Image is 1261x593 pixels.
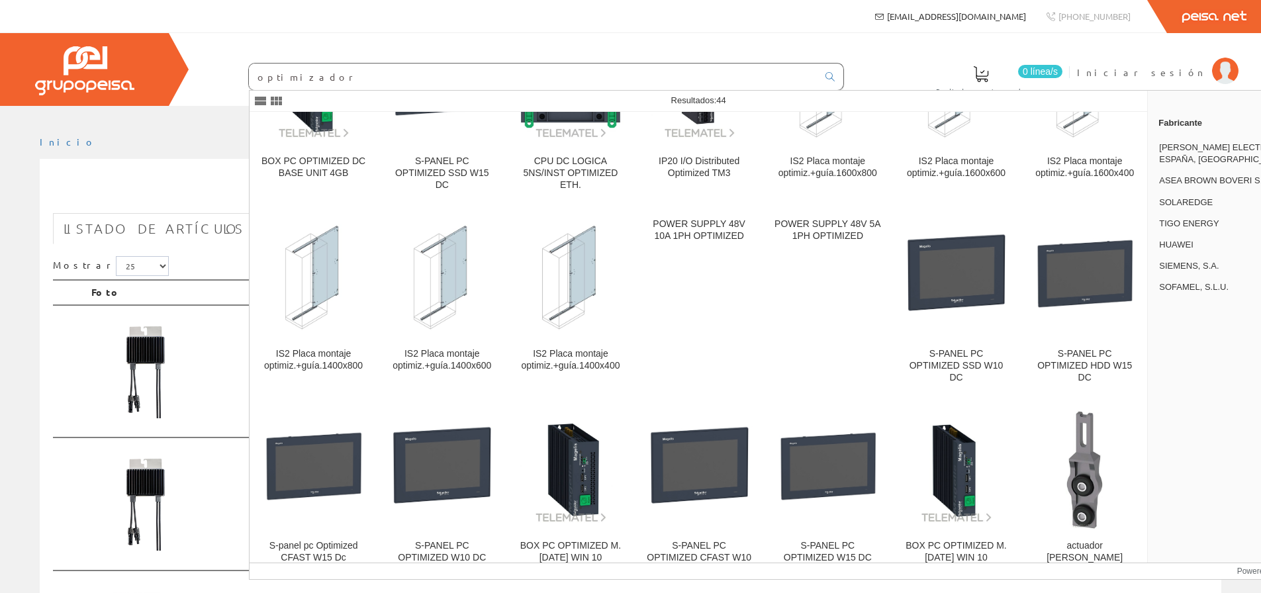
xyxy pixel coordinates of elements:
[260,348,367,372] div: IS2 Placa montaje optimiz.+guía.1400x800
[378,208,506,399] a: IS2 Placa montaje optimiz.+guía.1400x600 IS2 Placa montaje optimiz.+guía.1400x600
[249,64,817,90] input: Buscar ...
[517,540,624,564] div: BOX PC OPTIMIZED M.[DATE] WIN 10
[53,256,169,276] label: Mostrar
[116,256,169,276] select: Mostrar
[635,15,763,206] a: IP20 I/O Distributed Optimized TM3 IP20 I/O Distributed Optimized TM3
[517,417,624,524] img: BOX PC OPTIMIZED M.2 DC WIN 10
[250,208,377,399] a: IS2 Placa montaje optimiz.+guía.1400x800 IS2 Placa montaje optimiz.+guía.1400x800
[764,208,892,399] a: POWER SUPPLY 48V 5A 1PH OPTIMIZED
[389,417,495,524] img: S-PANEL PC OPTIMIZED W10 DC BASE UNIT
[903,156,1009,179] div: IS2 Placa montaje optimiz.+guía.1600x600
[1031,224,1138,331] img: S-PANEL PC OPTIMIZED HDD W15 DC
[1031,348,1138,384] div: S-PANEL PC OPTIMIZED HDD W15 DC
[646,417,753,524] img: S-PANEL PC OPTIMIZED CFAST W10 DC WES7
[1077,66,1205,79] span: Iniciar sesión
[91,451,202,551] img: Foto artículo Optimizador Huawei SUN2000P 450W P (166.66666666667x150)
[1018,65,1062,78] span: 0 línea/s
[1077,55,1238,68] a: Iniciar sesión
[40,136,96,148] a: Inicio
[646,156,753,179] div: IP20 I/O Distributed Optimized TM3
[260,156,367,179] div: BOX PC OPTIMIZED DC BASE UNIT 4GB
[646,218,753,242] div: POWER SUPPLY 48V 10A 1PH OPTIMIZED
[716,95,725,105] span: 44
[646,540,753,576] div: S-PANEL PC OPTIMIZED CFAST W10 DC WES7
[506,15,634,206] a: CPU DC LOGICA 5NS/INST OPTIMIZED ETH. CPU DC LOGICA 5NS/INST OPTIMIZED ETH.
[903,417,1009,524] img: BOX PC OPTIMIZED M.2 DC WIN 10
[389,540,495,576] div: S-PANEL PC OPTIMIZED W10 DC BASE UNIT
[389,348,495,372] div: IS2 Placa montaje optimiz.+guía.1400x600
[1058,11,1131,22] span: [PHONE_NUMBER]
[91,319,202,418] img: Foto artículo Optimizador Huawei SUN2000P 600w P (166.66666666667x150)
[671,95,726,105] span: Resultados:
[517,348,624,372] div: IS2 Placa montaje optimiz.+guía.1400x400
[260,224,367,331] img: IS2 Placa montaje optimiz.+guía.1400x800
[764,15,892,206] a: IS2 Placa montaje optimiz.+guía.1600x800 IS2 Placa montaje optimiz.+guía.1600x800
[903,224,1009,331] img: S-PANEL PC OPTIMIZED SSD W10 DC
[86,280,291,305] th: Foto
[260,540,367,576] div: S-panel pc Optimized CFAST W15 Dc [PERSON_NAME]
[903,540,1009,564] div: BOX PC OPTIMIZED M.[DATE] WIN 10
[892,208,1020,399] a: S-PANEL PC OPTIMIZED SSD W10 DC S-PANEL PC OPTIMIZED SSD W10 DC
[1031,156,1138,179] div: IS2 Placa montaje optimiz.+guía.1600x400
[774,417,881,524] img: S-PANEL PC OPTIMIZED W15 DC BASE UNIT
[517,224,624,331] img: IS2 Placa montaje optimiz.+guía.1400x400
[35,46,134,95] img: Grupo Peisa
[517,156,624,191] div: CPU DC LOGICA 5NS/INST OPTIMIZED ETH.
[260,417,367,524] img: S-panel pc Optimized CFAST W15 Dc Wes
[378,15,506,206] a: S-PANEL PC OPTIMIZED SSD W15 DC S-PANEL PC OPTIMIZED SSD W15 DC
[1021,15,1148,206] a: IS2 Placa montaje optimiz.+guía.1600x400 IS2 Placa montaje optimiz.+guía.1600x400
[506,208,634,399] a: IS2 Placa montaje optimiz.+guía.1400x400 IS2 Placa montaje optimiz.+guía.1400x400
[774,540,881,576] div: S-PANEL PC OPTIMIZED W15 DC BASE UNIT
[53,180,1208,206] h1: optimizador
[1066,410,1103,529] img: actuador de acero inoxidable, estándar, geometría optimizada,apto para condiciones ambientales extre
[53,213,255,244] a: Listado de artículos
[1021,208,1148,399] a: S-PANEL PC OPTIMIZED HDD W15 DC S-PANEL PC OPTIMIZED HDD W15 DC
[892,15,1020,206] a: IS2 Placa montaje optimiz.+guía.1600x600 IS2 Placa montaje optimiz.+guía.1600x600
[774,218,881,242] div: POWER SUPPLY 48V 5A 1PH OPTIMIZED
[887,11,1026,22] span: [EMAIL_ADDRESS][DOMAIN_NAME]
[774,156,881,179] div: IS2 Placa montaje optimiz.+guía.1600x800
[936,85,1026,98] span: Pedido actual
[389,224,495,331] img: IS2 Placa montaje optimiz.+guía.1400x600
[903,348,1009,384] div: S-PANEL PC OPTIMIZED SSD W10 DC
[635,208,763,399] a: POWER SUPPLY 48V 10A 1PH OPTIMIZED
[389,156,495,191] div: S-PANEL PC OPTIMIZED SSD W15 DC
[250,15,377,206] a: BOX PC OPTIMIZED DC BASE UNIT 4GB BOX PC OPTIMIZED DC BASE UNIT 4GB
